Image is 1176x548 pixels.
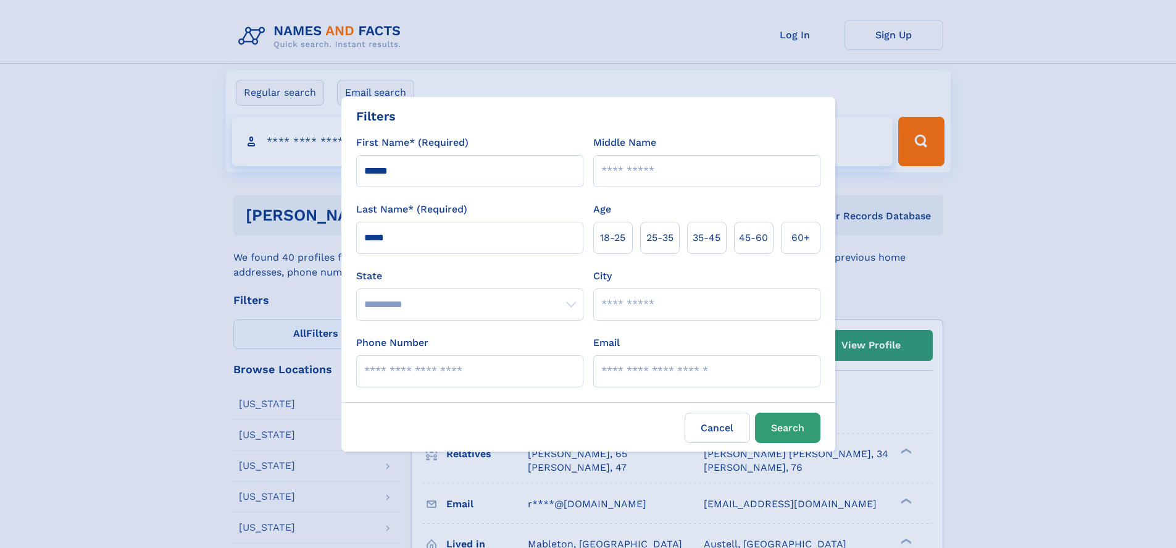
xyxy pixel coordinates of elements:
label: City [593,269,612,284]
span: 35‑45 [693,230,720,245]
label: Phone Number [356,335,428,350]
button: Search [755,413,820,443]
label: State [356,269,583,284]
label: First Name* (Required) [356,135,469,150]
span: 18‑25 [600,230,625,245]
span: 45‑60 [739,230,768,245]
div: Filters [356,107,396,125]
label: Middle Name [593,135,656,150]
label: Email [593,335,620,350]
span: 60+ [791,230,810,245]
label: Age [593,202,611,217]
label: Cancel [685,413,750,443]
span: 25‑35 [646,230,673,245]
label: Last Name* (Required) [356,202,467,217]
